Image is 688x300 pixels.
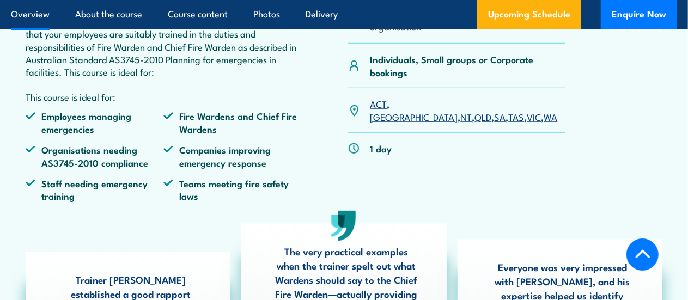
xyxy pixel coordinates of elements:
a: TAS [509,110,525,123]
p: , , , , , , , [370,97,565,123]
a: SA [495,110,506,123]
li: Staff needing emergency training [26,177,163,203]
p: Individuals, Small groups or Corporate bookings [370,53,565,78]
a: NT [461,110,472,123]
a: WA [544,110,558,123]
p: 1 day [370,142,392,155]
li: Teams meeting fire safety laws [163,177,301,203]
a: [GEOGRAPHIC_DATA] [370,110,458,123]
a: QLD [475,110,492,123]
li: PUAFER006 Lead an emergency control organisation [370,8,565,33]
p: This course is ideal for: [26,90,302,103]
li: Fire Wardens and Chief Fire Wardens [163,109,301,135]
li: Organisations needing AS3745-2010 compliance [26,143,163,169]
a: ACT [370,97,387,110]
p: Our combined Fire Warden and Chief Fire Warden course ensures that your employees are suitably tr... [26,15,302,78]
a: VIC [527,110,541,123]
li: Employees managing emergencies [26,109,163,135]
li: Companies improving emergency response [163,143,301,169]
